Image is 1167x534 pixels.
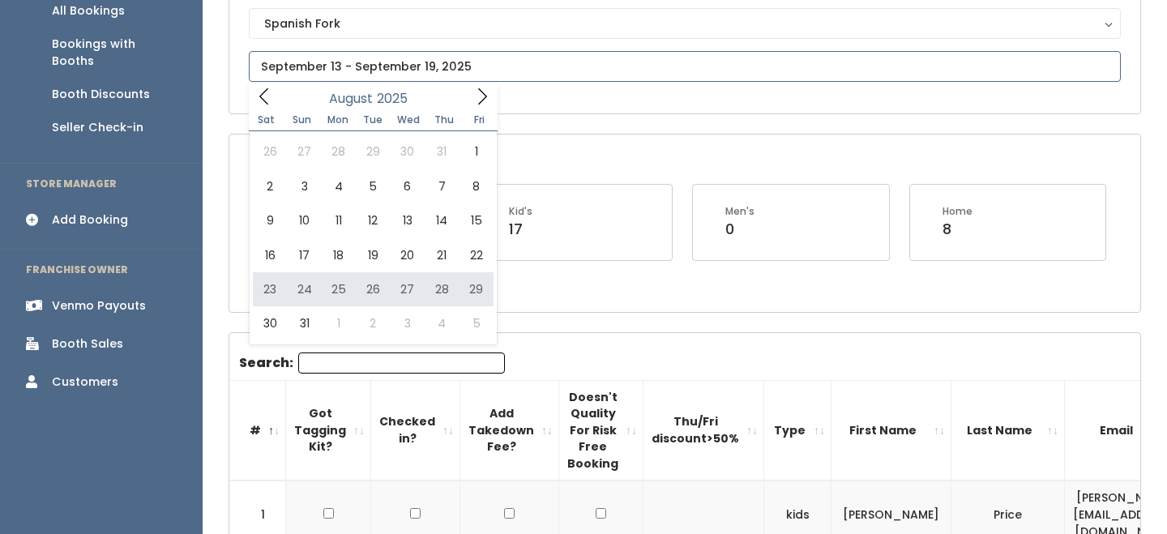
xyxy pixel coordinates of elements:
span: August 28, 2025 [425,272,459,306]
span: September 4, 2025 [425,306,459,340]
span: July 31, 2025 [425,135,459,169]
th: Last Name: activate to sort column ascending [951,380,1065,481]
span: Thu [426,115,462,125]
th: First Name: activate to sort column ascending [831,380,951,481]
span: August 17, 2025 [287,238,321,272]
div: Add Booking [52,211,128,229]
span: August 6, 2025 [391,169,425,203]
div: Men's [725,204,754,219]
span: August 30, 2025 [253,306,287,340]
span: August 16, 2025 [253,238,287,272]
div: Booth Sales [52,335,123,352]
span: August 1, 2025 [459,135,493,169]
span: September 1, 2025 [322,306,356,340]
span: September 3, 2025 [391,306,425,340]
span: August 8, 2025 [459,169,493,203]
div: 8 [943,219,972,240]
span: August 15, 2025 [459,203,493,237]
span: August 2, 2025 [253,169,287,203]
span: Fri [462,115,498,125]
span: August 5, 2025 [356,169,390,203]
span: July 26, 2025 [253,135,287,169]
span: August 21, 2025 [425,238,459,272]
span: Mon [320,115,356,125]
span: August 25, 2025 [322,272,356,306]
span: August 20, 2025 [391,238,425,272]
span: August 31, 2025 [287,306,321,340]
span: August 9, 2025 [253,203,287,237]
span: Sun [284,115,320,125]
span: August 14, 2025 [425,203,459,237]
th: Add Takedown Fee?: activate to sort column ascending [460,380,559,481]
span: July 27, 2025 [287,135,321,169]
div: 0 [725,219,754,240]
span: August 7, 2025 [425,169,459,203]
th: Doesn't Quality For Risk Free Booking : activate to sort column ascending [559,380,643,481]
span: August 18, 2025 [322,238,356,272]
th: Got Tagging Kit?: activate to sort column ascending [286,380,371,481]
input: September 13 - September 19, 2025 [249,51,1121,82]
span: August 23, 2025 [253,272,287,306]
div: All Bookings [52,2,125,19]
input: Search: [298,352,505,374]
span: July 30, 2025 [391,135,425,169]
span: July 28, 2025 [322,135,356,169]
span: September 2, 2025 [356,306,390,340]
span: September 5, 2025 [459,306,493,340]
div: Bookings with Booths [52,36,177,70]
input: Year [373,88,421,109]
div: Seller Check-in [52,119,143,136]
th: Type: activate to sort column ascending [764,380,831,481]
span: August [329,92,373,105]
span: Tue [355,115,391,125]
th: Thu/Fri discount&gt;50%: activate to sort column ascending [643,380,764,481]
div: Home [943,204,972,219]
span: August 4, 2025 [322,169,356,203]
span: August 19, 2025 [356,238,390,272]
div: Spanish Fork [264,15,1105,32]
div: Customers [52,374,118,391]
div: 17 [509,219,532,240]
div: Booth Discounts [52,86,150,103]
span: August 27, 2025 [391,272,425,306]
span: August 11, 2025 [322,203,356,237]
div: Kid's [509,204,532,219]
span: August 13, 2025 [391,203,425,237]
button: Spanish Fork [249,8,1121,39]
span: August 24, 2025 [287,272,321,306]
span: Wed [391,115,426,125]
label: Search: [239,352,505,374]
th: Checked in?: activate to sort column ascending [371,380,460,481]
span: August 10, 2025 [287,203,321,237]
span: July 29, 2025 [356,135,390,169]
div: Venmo Payouts [52,297,146,314]
span: August 3, 2025 [287,169,321,203]
th: #: activate to sort column descending [229,380,286,481]
span: Sat [249,115,284,125]
span: August 26, 2025 [356,272,390,306]
span: August 29, 2025 [459,272,493,306]
span: August 12, 2025 [356,203,390,237]
span: August 22, 2025 [459,238,493,272]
